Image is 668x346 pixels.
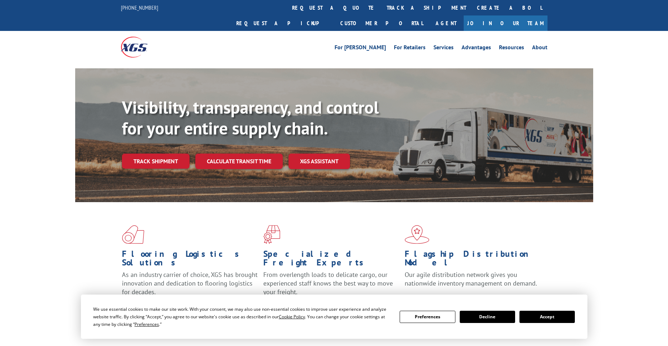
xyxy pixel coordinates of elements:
[462,45,491,53] a: Advantages
[122,96,379,139] b: Visibility, transparency, and control for your entire supply chain.
[464,15,547,31] a: Join Our Team
[122,250,258,270] h1: Flooring Logistics Solutions
[263,225,280,244] img: xgs-icon-focused-on-flooring-red
[279,314,305,320] span: Cookie Policy
[519,311,575,323] button: Accept
[428,15,464,31] a: Agent
[195,154,283,169] a: Calculate transit time
[405,225,430,244] img: xgs-icon-flagship-distribution-model-red
[400,311,455,323] button: Preferences
[288,154,350,169] a: XGS ASSISTANT
[263,250,399,270] h1: Specialized Freight Experts
[394,45,426,53] a: For Retailers
[499,45,524,53] a: Resources
[532,45,547,53] a: About
[460,311,515,323] button: Decline
[122,270,258,296] span: As an industry carrier of choice, XGS has brought innovation and dedication to flooring logistics...
[135,321,159,327] span: Preferences
[122,154,190,169] a: Track shipment
[93,305,391,328] div: We use essential cookies to make our site work. With your consent, we may also use non-essential ...
[405,270,537,287] span: Our agile distribution network gives you nationwide inventory management on demand.
[231,15,335,31] a: Request a pickup
[263,270,399,302] p: From overlength loads to delicate cargo, our experienced staff knows the best way to move your fr...
[122,225,144,244] img: xgs-icon-total-supply-chain-intelligence-red
[405,250,541,270] h1: Flagship Distribution Model
[405,294,494,302] a: Learn More >
[433,45,454,53] a: Services
[121,4,158,11] a: [PHONE_NUMBER]
[335,45,386,53] a: For [PERSON_NAME]
[81,295,587,339] div: Cookie Consent Prompt
[335,15,428,31] a: Customer Portal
